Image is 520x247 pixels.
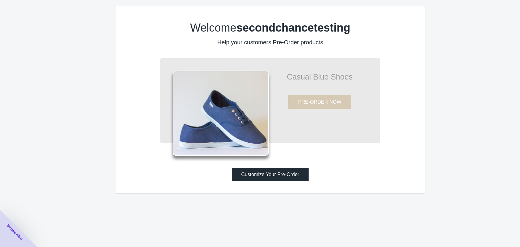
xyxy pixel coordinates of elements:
button: PRE-ORDER NOW [288,95,351,109]
b: secondchancetesting [236,21,350,34]
label: Help your customers Pre-Order products [217,39,323,45]
button: Customize Your Pre-Order [232,168,309,181]
label: Welcome [190,21,350,34]
p: Casual Blue Shoes [269,74,371,80]
span: Subscribe [6,223,24,241]
img: shoes.png [173,71,269,156]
